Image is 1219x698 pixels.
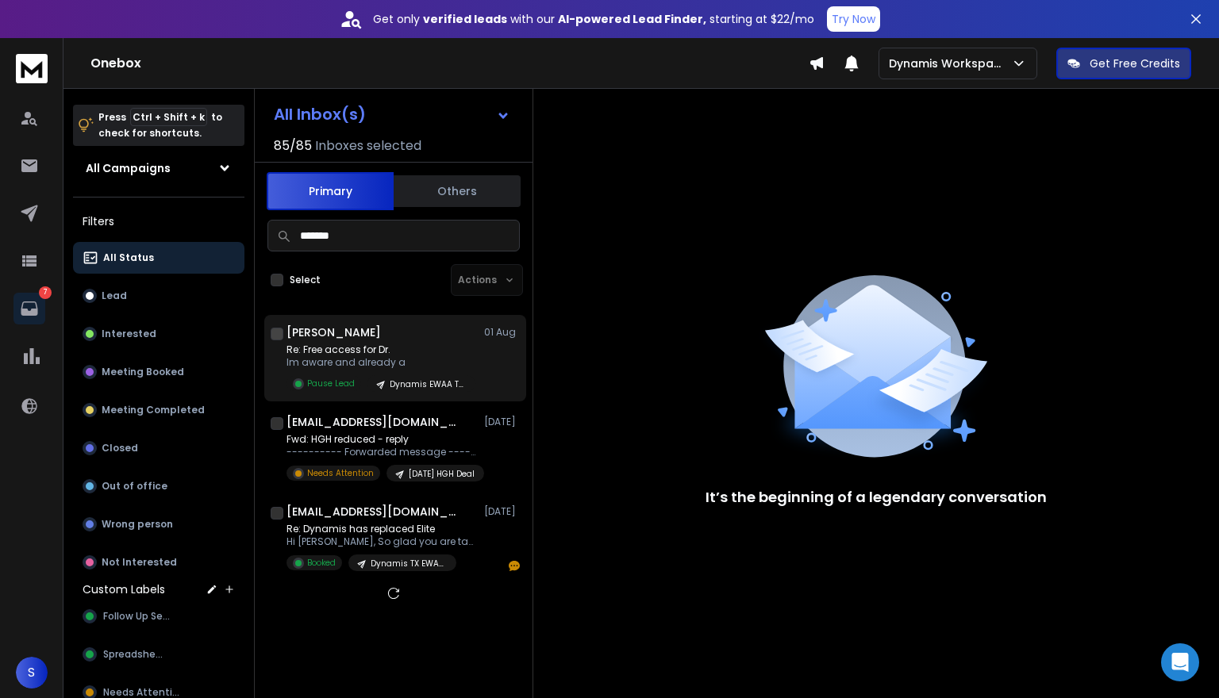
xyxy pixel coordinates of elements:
[315,136,421,155] h3: Inboxes selected
[390,378,466,390] p: Dynamis EWAA TX OUTLOOK + OTHERs ESPS
[102,480,167,493] p: Out of office
[16,54,48,83] img: logo
[373,11,814,27] p: Get only with our starting at $22/mo
[423,11,507,27] strong: verified leads
[286,414,461,430] h1: [EMAIL_ADDRESS][DOMAIN_NAME]
[90,54,809,73] h1: Onebox
[889,56,1011,71] p: Dynamis Workspace
[1056,48,1191,79] button: Get Free Credits
[16,657,48,688] button: S
[102,518,173,531] p: Wrong person
[102,556,177,569] p: Not Interested
[73,280,244,312] button: Lead
[832,11,875,27] p: Try Now
[409,468,475,480] p: [DATE] HGH Deal
[103,648,167,661] span: Spreadsheet
[73,152,244,184] button: All Campaigns
[484,505,520,518] p: [DATE]
[73,394,244,426] button: Meeting Completed
[286,504,461,520] h1: [EMAIL_ADDRESS][DOMAIN_NAME]
[286,343,475,356] p: Re: Free access for Dr.
[286,446,477,458] p: ---------- Forwarded message --------- From: [GEOGRAPHIC_DATA]
[307,467,374,479] p: Needs Attention
[1090,56,1180,71] p: Get Free Credits
[394,174,521,209] button: Others
[484,416,520,428] p: [DATE]
[73,547,244,578] button: Not Interested
[86,160,171,176] h1: All Campaigns
[73,210,244,232] h3: Filters
[73,242,244,274] button: All Status
[103,610,173,623] span: Follow Up Sent
[39,286,52,299] p: 7
[371,558,447,570] p: Dynamis TX EWAA Google Only - Newly Warmed
[102,328,156,340] p: Interested
[102,366,184,378] p: Meeting Booked
[286,523,477,535] p: Re: Dynamis has replaced Elite
[290,274,321,286] label: Select
[267,172,394,210] button: Primary
[827,6,880,32] button: Try Now
[98,109,222,141] p: Press to check for shortcuts.
[558,11,706,27] strong: AI-powered Lead Finder,
[73,600,244,632] button: Follow Up Sent
[307,557,336,569] p: Booked
[1161,643,1199,681] div: Open Intercom Messenger
[73,432,244,464] button: Closed
[102,290,127,302] p: Lead
[102,442,138,454] p: Closed
[286,535,477,548] p: Hi [PERSON_NAME], So glad you are taking
[102,404,205,416] p: Meeting Completed
[484,326,520,339] p: 01 Aug
[73,508,244,540] button: Wrong person
[73,356,244,388] button: Meeting Booked
[130,108,207,126] span: Ctrl + Shift + k
[73,318,244,350] button: Interested
[261,98,523,130] button: All Inbox(s)
[83,581,165,597] h3: Custom Labels
[706,486,1047,508] p: It’s the beginning of a legendary conversation
[103,251,154,264] p: All Status
[286,433,477,446] p: Fwd: HGH reduced - reply
[274,106,366,122] h1: All Inbox(s)
[286,324,381,340] h1: [PERSON_NAME]
[13,293,45,324] a: 7
[307,378,355,389] p: Pause Lead
[274,136,312,155] span: 85 / 85
[73,470,244,502] button: Out of office
[73,639,244,670] button: Spreadsheet
[286,356,475,369] p: Im aware and already a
